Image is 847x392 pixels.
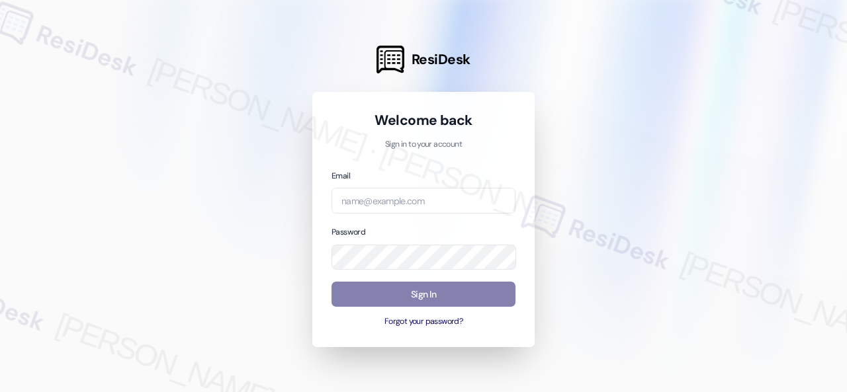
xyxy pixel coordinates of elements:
p: Sign in to your account [332,139,515,151]
h1: Welcome back [332,111,515,130]
button: Sign In [332,282,515,307]
span: ResiDesk [412,50,470,69]
input: name@example.com [332,188,515,214]
label: Email [332,171,350,181]
img: ResiDesk Logo [377,46,404,73]
button: Forgot your password? [332,316,515,328]
label: Password [332,227,365,237]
